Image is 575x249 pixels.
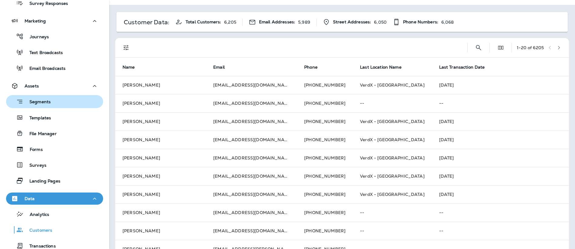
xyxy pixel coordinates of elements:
p: 6,068 [441,20,454,25]
p: Text Broadcasts [23,50,63,56]
p: File Manager [23,131,57,137]
td: [PHONE_NUMBER] [297,203,353,222]
td: [PHONE_NUMBER] [297,76,353,94]
td: [DATE] [432,167,569,185]
button: Filters [120,42,132,54]
button: Email Broadcasts [6,62,103,74]
div: 1 - 20 of 6205 [517,45,544,50]
td: [DATE] [432,131,569,149]
p: Segments [23,99,51,105]
td: [EMAIL_ADDRESS][DOMAIN_NAME] [206,76,297,94]
td: [EMAIL_ADDRESS][DOMAIN_NAME] [206,203,297,222]
p: Marketing [25,19,46,23]
button: Segments [6,95,103,108]
p: Forms [24,147,43,153]
td: [EMAIL_ADDRESS][DOMAIN_NAME] [206,222,297,240]
td: [PERSON_NAME] [115,203,206,222]
button: Analytics [6,208,103,220]
td: [PHONE_NUMBER] [297,185,353,203]
button: Text Broadcasts [6,46,103,59]
span: VerdX - [GEOGRAPHIC_DATA] [360,82,425,88]
span: Email Addresses: [259,19,295,25]
button: Edit Fields [495,42,507,54]
td: [PERSON_NAME] [115,94,206,112]
p: -- [439,101,562,106]
button: Data [6,193,103,205]
p: Journeys [24,34,49,40]
span: Last Location Name [360,64,409,70]
button: Templates [6,111,103,124]
span: Last Transaction Date [439,65,485,70]
td: [PHONE_NUMBER] [297,131,353,149]
p: Landing Pages [23,179,60,184]
td: [EMAIL_ADDRESS][DOMAIN_NAME] [206,131,297,149]
p: -- [360,210,425,215]
p: -- [439,228,562,233]
td: [DATE] [432,149,569,167]
p: 6,205 [224,20,236,25]
button: Marketing [6,15,103,27]
span: VerdX - [GEOGRAPHIC_DATA] [360,155,425,161]
p: 5,989 [298,20,310,25]
td: [DATE] [432,185,569,203]
button: Assets [6,80,103,92]
span: Email [213,64,233,70]
span: Last Transaction Date [439,64,493,70]
button: Journeys [6,30,103,43]
td: [PERSON_NAME] [115,222,206,240]
p: -- [360,101,425,106]
p: Customers [23,228,52,234]
span: Phone Numbers: [403,19,438,25]
span: VerdX - [GEOGRAPHIC_DATA] [360,192,425,197]
span: Phone [304,64,325,70]
td: [PERSON_NAME] [115,112,206,131]
p: Customer Data: [124,20,169,25]
td: [PHONE_NUMBER] [297,112,353,131]
span: Last Location Name [360,65,402,70]
td: [EMAIL_ADDRESS][DOMAIN_NAME] [206,112,297,131]
td: [PERSON_NAME] [115,167,206,185]
td: [PERSON_NAME] [115,76,206,94]
span: Street Addresses: [333,19,371,25]
p: -- [360,228,425,233]
td: [PHONE_NUMBER] [297,149,353,167]
p: Email Broadcasts [23,66,66,72]
button: Customers [6,223,103,236]
p: Templates [23,115,51,121]
span: Email [213,65,225,70]
p: Analytics [24,212,49,218]
td: [EMAIL_ADDRESS][DOMAIN_NAME] [206,149,297,167]
td: [PERSON_NAME] [115,149,206,167]
td: [PHONE_NUMBER] [297,94,353,112]
span: Name [123,65,135,70]
span: VerdX - [GEOGRAPHIC_DATA] [360,137,425,142]
td: [DATE] [432,112,569,131]
td: [PHONE_NUMBER] [297,222,353,240]
button: File Manager [6,127,103,140]
button: Forms [6,143,103,155]
td: [EMAIL_ADDRESS][DOMAIN_NAME] [206,167,297,185]
button: Surveys [6,159,103,171]
p: Surveys [23,163,46,169]
span: VerdX - [GEOGRAPHIC_DATA] [360,173,425,179]
p: 6,050 [374,20,387,25]
span: VerdX - [GEOGRAPHIC_DATA] [360,119,425,124]
p: Data [25,196,35,201]
span: Total Customers: [186,19,221,25]
p: -- [439,210,562,215]
td: [EMAIL_ADDRESS][DOMAIN_NAME] [206,94,297,112]
td: [EMAIL_ADDRESS][DOMAIN_NAME] [206,185,297,203]
span: Name [123,64,143,70]
td: [PHONE_NUMBER] [297,167,353,185]
td: [PERSON_NAME] [115,131,206,149]
td: [DATE] [432,76,569,94]
p: Assets [25,84,39,88]
td: [PERSON_NAME] [115,185,206,203]
button: Landing Pages [6,174,103,187]
p: Survey Responses [23,1,68,7]
button: Search Customers [472,42,485,54]
span: Phone [304,65,318,70]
